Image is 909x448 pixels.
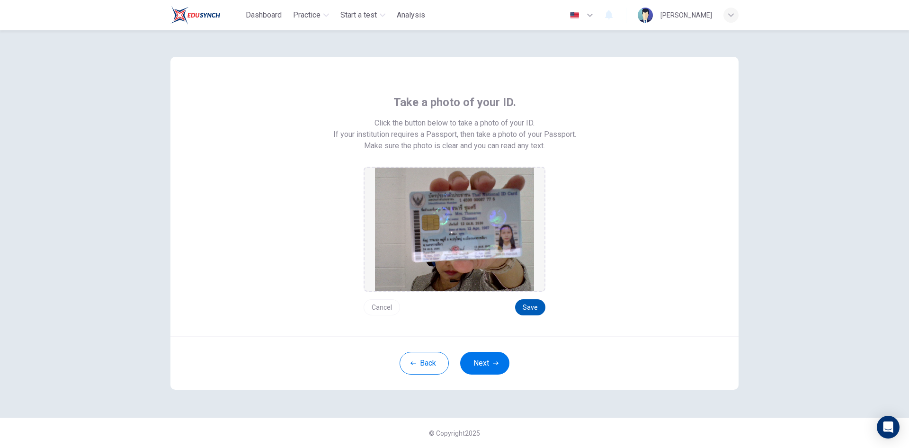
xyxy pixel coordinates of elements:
[569,12,580,19] img: en
[364,140,545,152] span: Make sure the photo is clear and you can read any text.
[242,7,285,24] button: Dashboard
[170,6,220,25] img: Train Test logo
[393,95,516,110] span: Take a photo of your ID.
[246,9,282,21] span: Dashboard
[660,9,712,21] div: [PERSON_NAME]
[515,299,545,315] button: Save
[638,8,653,23] img: Profile picture
[460,352,509,375] button: Next
[397,9,425,21] span: Analysis
[333,117,576,140] span: Click the button below to take a photo of your ID. If your institution requires a Passport, then ...
[289,7,333,24] button: Practice
[400,352,449,375] button: Back
[293,9,321,21] span: Practice
[429,430,480,437] span: © Copyright 2025
[364,299,400,315] button: Cancel
[340,9,377,21] span: Start a test
[337,7,389,24] button: Start a test
[375,168,534,291] img: preview screemshot
[170,6,242,25] a: Train Test logo
[393,7,429,24] button: Analysis
[877,416,900,439] div: Open Intercom Messenger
